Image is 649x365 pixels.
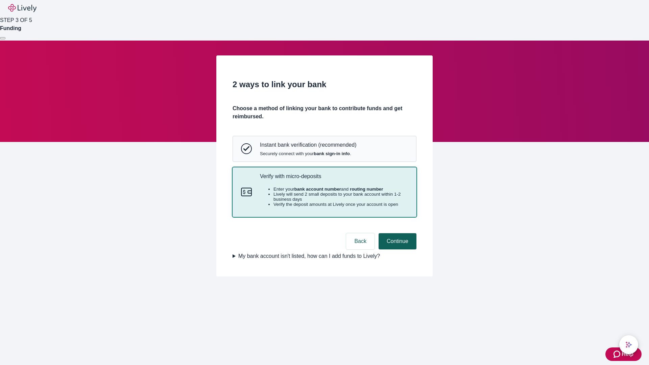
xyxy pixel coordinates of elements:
summary: My bank account isn't listed, how can I add funds to Lively? [233,252,416,260]
button: chat [619,335,638,354]
strong: routing number [350,187,383,192]
strong: bank sign-in info [314,151,350,156]
p: Instant bank verification (recommended) [260,142,356,148]
svg: Instant bank verification [241,143,252,154]
li: Lively will send 2 small deposits to your bank account within 1-2 business days [273,192,408,202]
svg: Lively AI Assistant [625,341,632,348]
button: Instant bank verificationInstant bank verification (recommended)Securely connect with yourbank si... [233,136,416,161]
strong: bank account number [294,187,341,192]
button: Back [346,233,375,249]
span: Securely connect with your . [260,151,356,156]
svg: Micro-deposits [241,187,252,197]
li: Enter your and [273,187,408,192]
svg: Zendesk support icon [614,350,622,358]
button: Zendesk support iconHelp [605,347,642,361]
h4: Choose a method of linking your bank to contribute funds and get reimbursed. [233,104,416,121]
p: Verify with micro-deposits [260,173,408,179]
h2: 2 ways to link your bank [233,78,416,91]
button: Micro-depositsVerify with micro-depositsEnter yourbank account numberand routing numberLively wil... [233,168,416,217]
button: Continue [379,233,416,249]
li: Verify the deposit amounts at Lively once your account is open [273,202,408,207]
img: Lively [8,4,37,12]
span: Help [622,350,633,358]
